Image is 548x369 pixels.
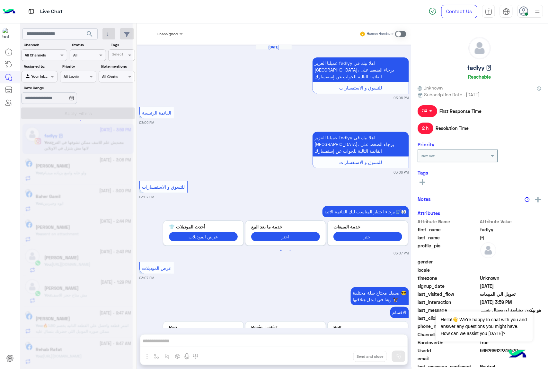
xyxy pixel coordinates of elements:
img: spinner [429,7,437,15]
img: tab [503,8,510,15]
span: Attribute Name [418,218,479,225]
small: Human Handover [367,31,394,37]
small: 03:06 PM [139,120,155,125]
span: Unassigned [157,31,178,36]
span: timezone [418,275,479,281]
a: tab [482,5,495,18]
img: defaultAdmin.png [469,37,491,59]
span: last_clicked_button [418,315,479,322]
h6: Attributes [418,210,441,216]
span: Resolution Time [436,125,469,132]
span: ChannelId [418,331,479,338]
span: null [481,267,542,273]
span: fadlyy [481,226,542,233]
button: Send and close [353,351,387,362]
span: 𖤍 [481,234,542,241]
span: phone_number [418,323,479,330]
span: profile_pic [418,242,479,257]
img: defaultAdmin.png [481,242,497,258]
img: tab [485,8,492,15]
span: UserId [418,347,479,354]
p: Belt [333,324,402,331]
button: عرض الموديلات [169,232,238,241]
p: خدمة ما بعد البيع [251,223,320,230]
span: 2024-11-11T11:04:45.169Z [481,283,542,289]
small: 03:07 PM [139,194,155,200]
span: email [418,355,479,362]
span: First Response Time [440,108,482,115]
span: null [481,355,542,362]
button: اختر [333,232,402,241]
p: أحدث الموديلات 👕 [169,223,238,230]
span: last_interaction [418,299,479,305]
h6: Tags [418,170,542,176]
span: Unknown [481,275,542,281]
span: للتسوق و الاستفسارات [142,184,185,190]
img: profile [534,8,542,16]
p: 21/9/2025, 3:07 PM [390,307,409,318]
img: 713415422032625 [3,28,14,39]
img: tab [27,7,35,15]
img: hulul-logo.png [506,343,529,366]
span: last_name [418,234,479,241]
p: 21/9/2025, 3:06 PM [313,132,409,157]
button: 2 of 2 [287,247,294,254]
span: للتسوق و الاستفسارات [339,159,382,165]
small: 03:07 PM [139,275,155,280]
span: عرض الموديلات [142,265,171,271]
span: HandoverOn [418,339,479,346]
span: 24 m [418,105,438,117]
h6: Notes [418,196,431,202]
span: Unknown [418,84,443,91]
p: خدمة المبيعات [333,223,402,230]
h6: [DATE] [256,45,292,49]
small: 03:07 PM [394,251,409,256]
button: اختر [251,232,320,241]
span: Attribute Value [481,218,542,225]
div: Select [111,51,123,59]
p: Live Chat [40,7,63,16]
span: true [481,339,542,346]
span: Subscription Date : [DATE] [424,91,480,98]
span: تحويل الي المبيعات [481,291,542,297]
span: 2 h [418,123,434,134]
h6: Reachable [468,74,491,80]
span: locale [418,267,479,273]
img: Logo [3,5,15,18]
span: last_message [418,307,479,313]
h5: fadlyy 𖤍 [468,64,492,72]
img: notes [525,197,530,202]
small: 03:06 PM [394,95,409,100]
span: للتسوق و الاستفسارات [339,85,382,90]
span: last_visited_flow [418,291,479,297]
h6: Priority [418,142,435,147]
button: 1 of 2 [278,247,284,254]
a: Contact Us [441,5,477,18]
span: 569268622315570 [481,347,542,354]
p: 21/9/2025, 3:07 PM [323,206,409,217]
div: loading... [71,115,82,126]
span: signup_date [418,283,479,289]
img: add [535,197,541,202]
span: gender [418,258,479,265]
p: Basic T-shirt [251,324,320,331]
small: 03:06 PM [394,170,409,175]
span: null [481,258,542,265]
span: القائمة الرئيسية [142,110,171,116]
p: 21/9/2025, 3:06 PM [313,57,409,82]
span: Hello!👋 We're happy to chat with you and answer any questions you might have. How can we assist y... [436,312,533,342]
span: first_name [418,226,479,233]
p: Bag [169,324,238,331]
p: 21/9/2025, 3:07 PM [351,287,409,305]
